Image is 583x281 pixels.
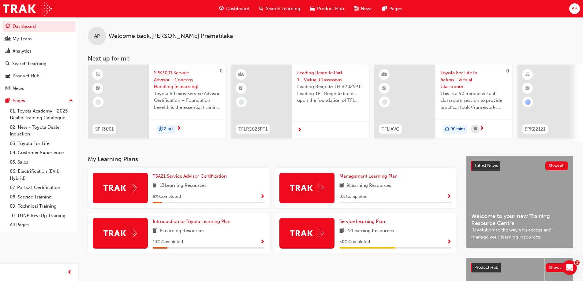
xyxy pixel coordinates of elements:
[7,123,76,139] a: 02. New - Toyota Dealer Induction
[6,86,10,91] span: news-icon
[13,48,32,55] div: Analytics
[6,49,10,54] span: chart-icon
[6,98,10,104] span: pages-icon
[153,173,227,179] span: TSA21 Service Advisor Certification
[94,33,100,40] span: AP
[546,263,569,272] button: Show all
[239,99,244,105] span: learningRecordVerb_NONE-icon
[450,126,465,133] span: 90 mins
[471,161,568,171] a: Latest NewsShow all
[69,97,73,105] span: up-icon
[471,227,568,240] span: Revolutionise the way you access and manage your learning resources.
[562,260,577,275] iframe: Intercom live chat
[290,228,324,238] img: Trak
[297,128,302,133] span: next-icon
[339,182,344,190] span: book-icon
[310,5,315,13] span: car-icon
[440,90,507,111] span: This is a 90 minute virtual classroom session to provide practical tools/frameworks, behaviours a...
[6,61,10,67] span: search-icon
[260,239,265,245] span: Show Progress
[7,220,76,230] a: All Pages
[382,5,387,13] span: pages-icon
[447,239,451,245] span: Show Progress
[231,65,369,139] a: TFLR2025PT1Leading Reignite Part 1 - Virtual ClassroomLeading Reignite TFLR2025PT1 Leading TFL Re...
[339,173,400,180] a: Management Learning Plan
[103,183,137,193] img: Trak
[525,126,545,133] span: SPK22121
[7,167,76,183] a: 06. Electrification (EV & Hybrid)
[572,5,577,12] span: AP
[214,2,254,15] a: guage-iconDashboard
[339,238,370,246] span: 50 % Completed
[440,69,507,90] span: Toyota For Life In Action - Virtual Classroom
[96,84,100,92] span: booktick-icon
[259,5,263,13] span: search-icon
[260,194,265,200] span: Show Progress
[569,3,580,14] button: AP
[239,71,243,79] span: learningResourceType_INSTRUCTOR_LED-icon
[2,95,76,106] button: Pages
[103,228,137,238] img: Trak
[260,238,265,246] button: Show Progress
[447,238,451,246] button: Show Progress
[95,126,114,133] span: SPK3001
[238,126,267,133] span: TFLR2025PT1
[346,227,394,235] span: 22 Learning Resources
[471,263,568,272] a: Product HubShow all
[339,193,368,200] span: 0 % Completed
[7,202,76,211] a: 09. Technical Training
[382,84,387,92] span: booktick-icon
[545,161,568,170] button: Show all
[525,84,530,92] span: booktick-icon
[377,2,407,15] a: pages-iconPages
[153,219,230,224] span: Introduction to Toyota Learning Plan
[6,73,10,79] span: car-icon
[317,5,344,12] span: Product Hub
[525,99,531,105] span: learningRecordVerb_ATTEMPT-icon
[13,97,25,104] div: Pages
[266,5,300,12] span: Search Learning
[154,90,221,111] span: Toyota & Lexus Service Advisor Certification – Foundation Level 1, is the essential training cour...
[109,33,233,40] span: Welcome back , [PERSON_NAME] Prematilaka
[471,213,568,227] span: Welcome to your new Training Resource Centre
[349,2,377,15] a: news-iconNews
[7,139,76,148] a: 03. Toyota For Life
[226,5,249,12] span: Dashboard
[2,70,76,82] a: Product Hub
[346,182,391,190] span: 9 Learning Resources
[361,5,372,12] span: News
[7,106,76,123] a: 01. Toyota Academy - 2025 Dealer Training Catalogue
[7,183,76,192] a: 07. Parts21 Certification
[2,21,76,32] a: Dashboard
[354,5,358,13] span: news-icon
[374,65,512,139] a: 0TFLIAVCToyota For Life In Action - Virtual ClassroomThis is a 90 minute virtual classroom sessio...
[96,71,100,79] span: learningResourceType_ELEARNING-icon
[154,69,221,90] span: SPK3001 Service Advisor - Concern Handling (eLearning)
[13,35,32,43] div: My Team
[160,227,204,235] span: 8 Learning Resources
[525,71,530,79] span: learningResourceType_ELEARNING-icon
[389,5,402,12] span: Pages
[13,85,24,92] div: News
[153,218,233,225] a: Introduction to Toyota Learning Plan
[78,55,583,62] h3: Next up for me
[382,71,387,79] span: learningResourceType_INSTRUCTOR_LED-icon
[164,126,173,133] span: 2 hrs
[506,68,509,74] span: 0
[153,227,157,235] span: book-icon
[447,194,451,200] span: Show Progress
[13,72,39,79] div: Product Hub
[220,68,222,74] span: 0
[7,148,76,157] a: 04. Customer Experience
[177,126,181,131] span: next-icon
[474,125,477,133] span: calendar-icon
[88,65,226,139] a: 0SPK3001SPK3001 Service Advisor - Concern Handling (eLearning)Toyota & Lexus Service Advisor Cert...
[445,125,449,133] span: duration-icon
[153,238,183,246] span: 13 % Completed
[3,2,52,16] img: Trak
[153,193,181,200] span: 8 % Completed
[297,83,364,104] span: Leading Reignite TFLR2025PT1 Leading TFL Reignite builds upon the foundation of TFL Reignite, rea...
[297,69,364,83] span: Leading Reignite Part 1 - Virtual Classroom
[7,211,76,220] a: 10. TUNE Rev-Up Training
